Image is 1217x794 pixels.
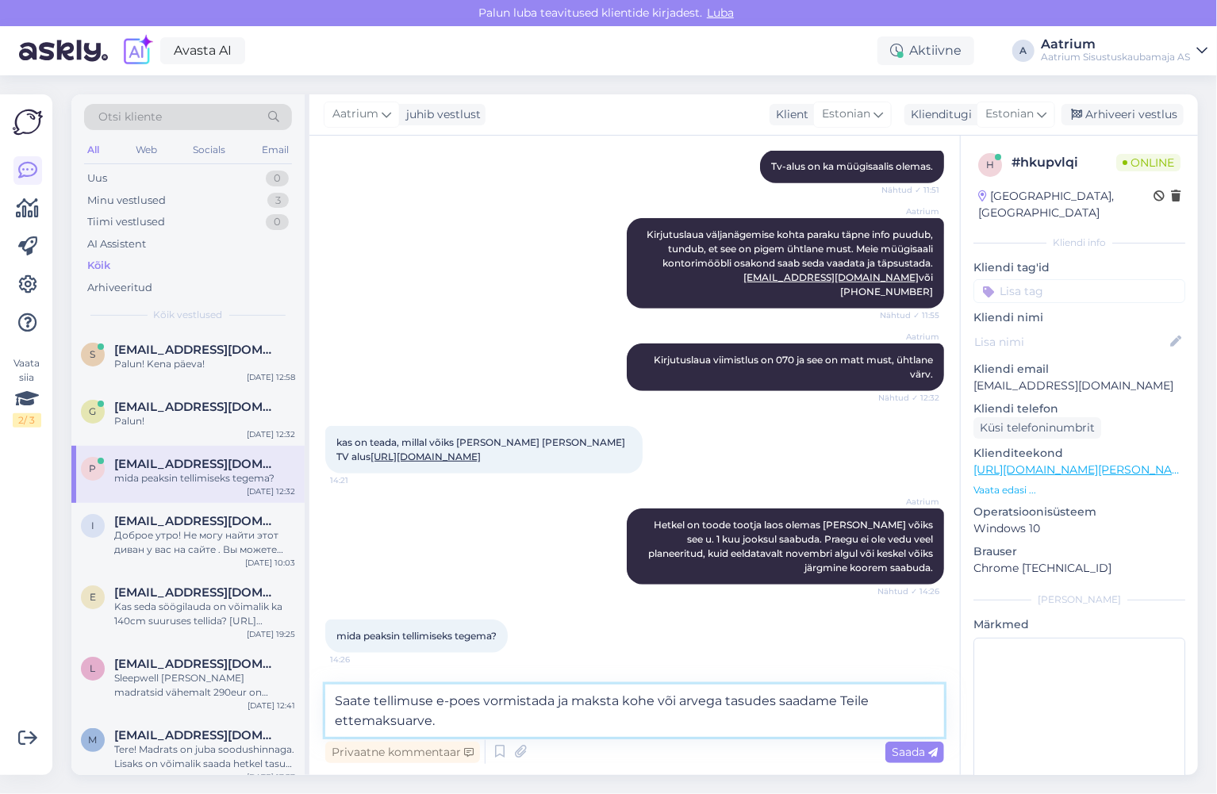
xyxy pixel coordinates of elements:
[336,630,497,642] span: mida peaksin tellimiseks tegema?
[973,504,1185,520] p: Operatsioonisüsteem
[114,471,295,485] div: mida peaksin tellimiseks tegema?
[114,671,295,700] div: Sleepwell [PERSON_NAME] madratsid vähemalt 290eur on transport tasuta. Täpsem info siin [URL][DOM...
[973,483,1185,497] p: Vaata edasi ...
[880,496,939,508] span: Aatrium
[974,333,1167,351] input: Lisa nimi
[114,728,279,742] span: markoreinumae60@gmail.com
[98,109,162,125] span: Otsi kliente
[880,309,939,321] span: Nähtud ✓ 11:55
[90,462,97,474] span: p
[114,414,295,428] div: Palun!
[702,6,739,20] span: Luba
[822,105,870,123] span: Estonian
[91,520,94,531] span: I
[973,593,1185,607] div: [PERSON_NAME]
[190,140,228,160] div: Socials
[400,106,481,123] div: juhib vestlust
[1012,40,1035,62] div: A
[114,657,279,671] span: l3br0n23@mail.ru
[973,417,1101,439] div: Küsi telefoninumbrit
[114,742,295,771] div: Tere! Madrats on juba soodushinnaga. Lisaks on võimalik saada hetkel tasuta kojuvedu [PERSON_NAME...
[877,36,974,65] div: Aktiivne
[87,214,165,230] div: Tiimi vestlused
[247,771,295,783] div: [DATE] 17:37
[87,280,152,296] div: Arhiveeritud
[973,560,1185,577] p: Chrome [TECHNICAL_ID]
[743,271,919,283] a: [EMAIL_ADDRESS][DOMAIN_NAME]
[973,279,1185,303] input: Lisa tag
[247,371,295,383] div: [DATE] 12:58
[986,159,994,171] span: h
[114,600,295,628] div: Kas seda söögilauda on võimalik ka 140cm suuruses tellida? [URL][DOMAIN_NAME]
[904,106,972,123] div: Klienditugi
[114,400,279,414] span: gretekopso@gmail.com
[880,205,939,217] span: Aatrium
[13,107,43,137] img: Askly Logo
[1062,104,1184,125] div: Arhiveeri vestlus
[877,585,939,597] span: Nähtud ✓ 14:26
[973,309,1185,326] p: Kliendi nimi
[1116,154,1181,171] span: Online
[880,331,939,343] span: Aatrium
[1041,38,1190,51] div: Aatrium
[973,462,1192,477] a: [URL][DOMAIN_NAME][PERSON_NAME]
[90,348,96,360] span: s
[648,519,935,573] span: Hetkel on toode tootja laos olemas [PERSON_NAME] võiks see u. 1 kuu jooksul saabuda. Praegu ei ol...
[247,485,295,497] div: [DATE] 12:32
[330,654,390,666] span: 14:26
[973,520,1185,537] p: Windows 10
[87,193,166,209] div: Minu vestlused
[985,105,1034,123] span: Estonian
[87,171,107,186] div: Uus
[89,734,98,746] span: m
[114,528,295,557] div: Доброе утро! Не могу найти этот диван у вас на сайте . Вы можете подобрать к этому дивану кресла ...
[973,401,1185,417] p: Kliendi telefon
[90,591,96,603] span: e
[654,354,935,380] span: Kirjutuslaua viimistlus on 070 ja see on matt must, ühtlane värv.
[973,378,1185,394] p: [EMAIL_ADDRESS][DOMAIN_NAME]
[90,405,97,417] span: g
[154,308,223,322] span: Kõik vestlused
[978,188,1154,221] div: [GEOGRAPHIC_DATA], [GEOGRAPHIC_DATA]
[770,106,808,123] div: Klient
[248,700,295,712] div: [DATE] 12:41
[114,457,279,471] span: peep.kallaste@mail.ee
[13,413,41,428] div: 2 / 3
[247,628,295,640] div: [DATE] 19:25
[160,37,245,64] a: Avasta AI
[84,140,102,160] div: All
[892,745,938,759] span: Saada
[973,543,1185,560] p: Brauser
[114,343,279,357] span: sirje.velsberg@gmail.com
[880,184,939,196] span: Nähtud ✓ 11:51
[878,392,939,404] span: Nähtud ✓ 12:32
[1041,51,1190,63] div: Aatrium Sisustuskaubamaja AS
[973,616,1185,633] p: Märkmed
[266,171,289,186] div: 0
[90,662,96,674] span: l
[973,445,1185,462] p: Klienditeekond
[973,361,1185,378] p: Kliendi email
[771,160,933,172] span: Tv-alus on ka müügisaalis olemas.
[114,357,295,371] div: Palun! Kena päeva!
[370,451,481,462] a: [URL][DOMAIN_NAME]
[330,474,390,486] span: 14:21
[647,228,935,297] span: Kirjutuslaua väljanägemise kohta paraku täpne info puudub, tundub, et see on pigem ühtlane must. ...
[1012,153,1116,172] div: # hkupvlqi
[13,356,41,428] div: Vaata siia
[247,428,295,440] div: [DATE] 12:32
[325,685,944,737] textarea: Saate tellimuse e-poes vormistada ja maksta kohe või arvega tasudes saadame Teile ettemaksuarve.
[259,140,292,160] div: Email
[267,193,289,209] div: 3
[973,259,1185,276] p: Kliendi tag'id
[332,105,378,123] span: Aatrium
[121,34,154,67] img: explore-ai
[114,585,279,600] span: eliisekruusmaa@gmail.com
[973,236,1185,250] div: Kliendi info
[87,258,110,274] div: Kõik
[114,514,279,528] span: Ilonasamborskaja75@gmail.com
[132,140,160,160] div: Web
[336,436,630,462] span: kas on teada, millal võiks [PERSON_NAME] [PERSON_NAME] TV alus
[325,742,480,763] div: Privaatne kommentaar
[245,557,295,569] div: [DATE] 10:03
